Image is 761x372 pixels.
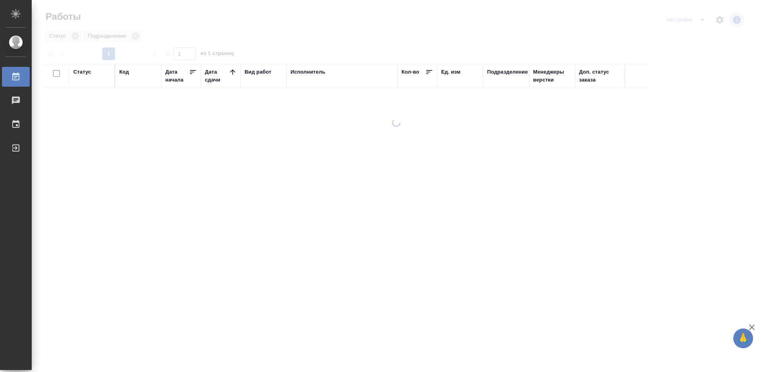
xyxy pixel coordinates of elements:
div: Код [119,68,129,76]
div: Подразделение [487,68,528,76]
div: Ед. изм [441,68,461,76]
div: Вид работ [245,68,272,76]
div: Менеджеры верстки [533,68,571,84]
div: Дата начала [165,68,189,84]
div: Статус [73,68,91,76]
span: 🙏 [736,330,750,347]
div: Доп. статус заказа [579,68,621,84]
div: Исполнитель [291,68,325,76]
button: 🙏 [733,328,753,348]
div: Кол-во [402,68,419,76]
div: Дата сдачи [205,68,229,84]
